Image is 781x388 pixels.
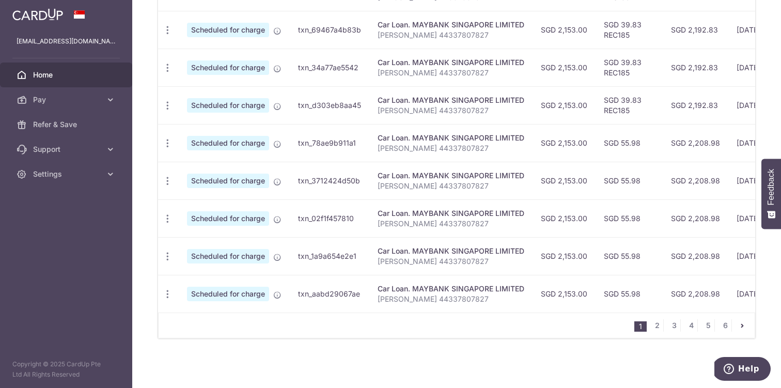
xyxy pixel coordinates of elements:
button: Feedback - Show survey [761,159,781,229]
td: SGD 2,153.00 [533,86,596,124]
td: SGD 2,208.98 [663,162,728,199]
div: Car Loan. MAYBANK SINGAPORE LIMITED [378,246,524,256]
p: [PERSON_NAME] 44337807827 [378,181,524,191]
div: Car Loan. MAYBANK SINGAPORE LIMITED [378,57,524,68]
span: Scheduled for charge [187,23,269,37]
span: Refer & Save [33,119,101,130]
li: 1 [634,321,647,332]
td: SGD 2,192.83 [663,11,728,49]
td: SGD 2,208.98 [663,199,728,237]
td: txn_78ae9b911a1 [290,124,369,162]
span: Support [33,144,101,154]
div: Car Loan. MAYBANK SINGAPORE LIMITED [378,170,524,181]
iframe: Opens a widget where you can find more information [714,357,771,383]
td: SGD 55.98 [596,199,663,237]
p: [PERSON_NAME] 44337807827 [378,294,524,304]
td: txn_69467a4b83b [290,11,369,49]
a: 2 [651,319,663,332]
td: SGD 2,153.00 [533,11,596,49]
span: Settings [33,169,101,179]
td: SGD 2,153.00 [533,275,596,313]
p: [PERSON_NAME] 44337807827 [378,68,524,78]
span: Home [33,70,101,80]
td: SGD 55.98 [596,162,663,199]
td: SGD 55.98 [596,237,663,275]
p: [PERSON_NAME] 44337807827 [378,105,524,116]
div: Car Loan. MAYBANK SINGAPORE LIMITED [378,20,524,30]
td: txn_3712424d50b [290,162,369,199]
td: SGD 2,153.00 [533,237,596,275]
td: SGD 39.83 REC185 [596,11,663,49]
td: txn_34a77ae5542 [290,49,369,86]
td: txn_aabd29067ae [290,275,369,313]
a: 3 [668,319,680,332]
div: Car Loan. MAYBANK SINGAPORE LIMITED [378,133,524,143]
p: [PERSON_NAME] 44337807827 [378,219,524,229]
p: [PERSON_NAME] 44337807827 [378,30,524,40]
p: [PERSON_NAME] 44337807827 [378,143,524,153]
td: SGD 2,192.83 [663,86,728,124]
span: Pay [33,95,101,105]
span: Scheduled for charge [187,211,269,226]
nav: pager [634,313,755,338]
td: SGD 2,208.98 [663,275,728,313]
span: Scheduled for charge [187,98,269,113]
a: 6 [719,319,731,332]
span: Scheduled for charge [187,174,269,188]
p: [PERSON_NAME] 44337807827 [378,256,524,267]
td: txn_02f1f457810 [290,199,369,237]
td: SGD 2,153.00 [533,124,596,162]
td: SGD 39.83 REC185 [596,49,663,86]
td: txn_d303eb8aa45 [290,86,369,124]
td: SGD 2,153.00 [533,162,596,199]
td: SGD 2,208.98 [663,124,728,162]
a: 5 [702,319,714,332]
td: SGD 2,153.00 [533,199,596,237]
div: Car Loan. MAYBANK SINGAPORE LIMITED [378,95,524,105]
td: SGD 55.98 [596,275,663,313]
td: txn_1a9a654e2e1 [290,237,369,275]
td: SGD 55.98 [596,124,663,162]
img: CardUp [12,8,63,21]
div: Car Loan. MAYBANK SINGAPORE LIMITED [378,284,524,294]
td: SGD 2,192.83 [663,49,728,86]
td: SGD 39.83 REC185 [596,86,663,124]
a: 4 [685,319,697,332]
div: Car Loan. MAYBANK SINGAPORE LIMITED [378,208,524,219]
span: Feedback [767,169,776,205]
td: SGD 2,153.00 [533,49,596,86]
span: Scheduled for charge [187,249,269,263]
span: Scheduled for charge [187,287,269,301]
p: [EMAIL_ADDRESS][DOMAIN_NAME] [17,36,116,46]
td: SGD 2,208.98 [663,237,728,275]
span: Scheduled for charge [187,136,269,150]
span: Scheduled for charge [187,60,269,75]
